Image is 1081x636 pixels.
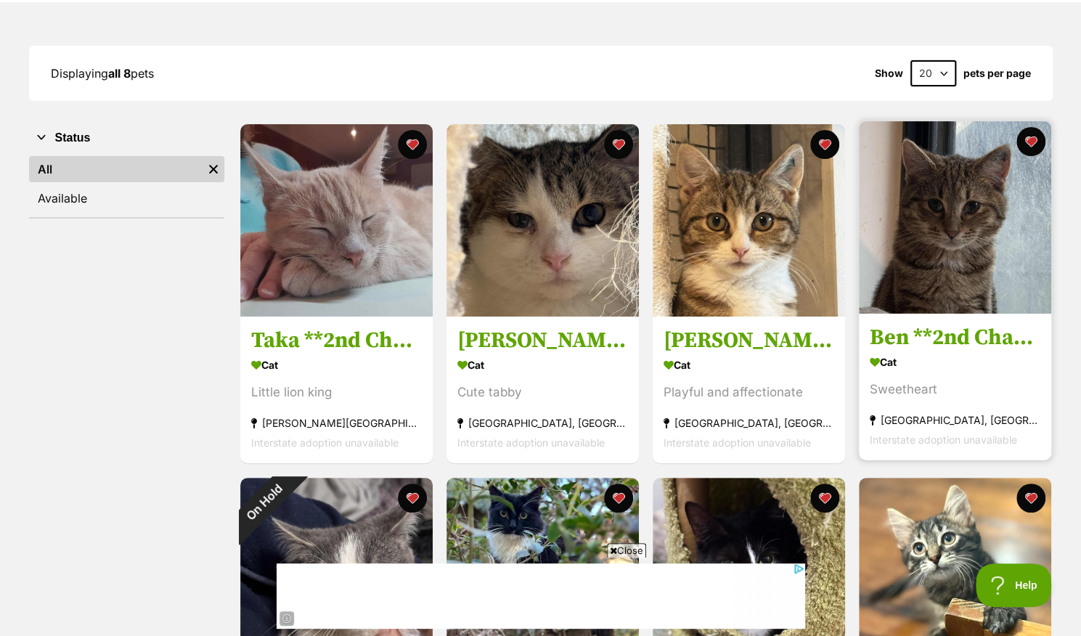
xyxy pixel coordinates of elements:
img: Ben **2nd Chance Cat Rescue** [859,121,1051,314]
label: pets per page [963,68,1031,79]
span: Interstate adoption unavailable [251,437,399,449]
strong: all 8 [108,66,131,81]
a: Remove filter [203,156,224,182]
iframe: Advertisement [277,563,805,629]
span: Displaying pets [51,66,154,81]
span: Interstate adoption unavailable [870,434,1017,447]
a: [PERSON_NAME] **2nd Chance Cat Rescue** Cat Cute tabby [GEOGRAPHIC_DATA], [GEOGRAPHIC_DATA] Inter... [446,317,639,464]
a: Taka **2nd Chance Cat Rescue** Cat Little lion king [PERSON_NAME][GEOGRAPHIC_DATA], [GEOGRAPHIC_D... [240,317,433,464]
button: favourite [1016,484,1045,513]
h3: [PERSON_NAME] **2nd Chance Cat Rescue** [664,327,834,355]
h3: Ben **2nd Chance Cat Rescue** [870,325,1040,352]
a: Ben **2nd Chance Cat Rescue** Cat Sweetheart [GEOGRAPHIC_DATA], [GEOGRAPHIC_DATA] Interstate adop... [859,314,1051,461]
button: favourite [604,130,633,159]
button: favourite [810,484,839,513]
div: Little lion king [251,383,422,403]
div: Cute tabby [457,383,628,403]
div: Cat [457,355,628,376]
div: Playful and affectionate [664,383,834,403]
span: Close [607,543,646,558]
div: [GEOGRAPHIC_DATA], [GEOGRAPHIC_DATA] [664,414,834,433]
button: Status [29,129,224,147]
h3: [PERSON_NAME] **2nd Chance Cat Rescue** [457,327,628,355]
div: [GEOGRAPHIC_DATA], [GEOGRAPHIC_DATA] [870,411,1040,431]
div: Cat [664,355,834,376]
div: Sweetheart [870,380,1040,400]
img: Taka **2nd Chance Cat Rescue** [240,124,433,317]
div: [GEOGRAPHIC_DATA], [GEOGRAPHIC_DATA] [457,414,628,433]
a: Available [29,185,224,211]
span: Interstate adoption unavailable [457,437,605,449]
div: Status [29,153,224,217]
img: Brett **2nd Chance Cat Rescue** [446,124,639,317]
h3: Taka **2nd Chance Cat Rescue** [251,327,422,355]
img: Emily **2nd Chance Cat Rescue** [653,124,845,317]
div: Cat [251,355,422,376]
button: favourite [1016,127,1045,156]
button: favourite [398,484,427,513]
iframe: Help Scout Beacon - Open [976,563,1052,607]
span: Interstate adoption unavailable [664,437,811,449]
a: All [29,156,203,182]
button: favourite [604,484,633,513]
div: On Hold [221,459,307,545]
div: Cat [870,352,1040,373]
button: favourite [398,130,427,159]
div: [PERSON_NAME][GEOGRAPHIC_DATA], [GEOGRAPHIC_DATA] [251,414,422,433]
a: [PERSON_NAME] **2nd Chance Cat Rescue** Cat Playful and affectionate [GEOGRAPHIC_DATA], [GEOGRAPH... [653,317,845,464]
span: Show [875,68,903,79]
button: favourite [810,130,839,159]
